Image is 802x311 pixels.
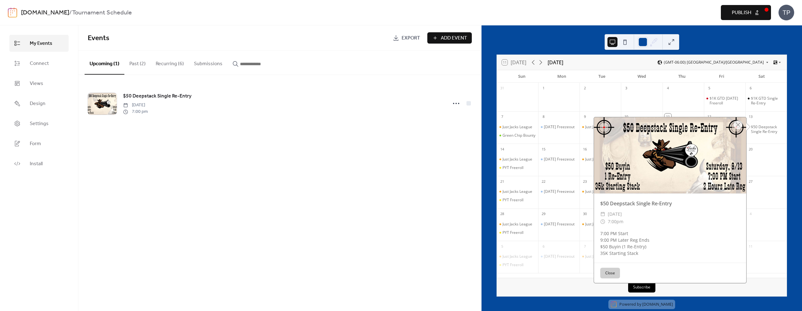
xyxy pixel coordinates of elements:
[503,189,532,194] div: Just Jacks League
[503,124,532,129] div: Just Jacks League
[747,243,754,250] div: 11
[642,302,673,307] a: [DOMAIN_NAME]
[9,95,69,112] a: Design
[123,108,148,115] span: 7:00 pm
[747,146,754,153] div: 20
[9,75,69,92] a: Views
[497,165,538,170] div: PYT Freeroll
[503,157,532,162] div: Just Jacks League
[580,189,621,194] div: Just Jacks League
[427,32,472,44] button: Add Event
[747,113,754,120] div: 13
[544,189,575,194] div: [DATE] Freezeout
[9,55,69,72] a: Connect
[581,85,588,92] div: 2
[585,124,615,129] div: Just Jacks League
[747,178,754,185] div: 27
[542,70,582,83] div: Mon
[497,198,538,203] div: PYT Freeroll
[499,211,506,218] div: 28
[540,178,547,185] div: 22
[30,100,45,108] span: Design
[721,5,771,20] button: Publish
[497,157,538,162] div: Just Jacks League
[619,302,673,307] div: Powered by
[706,113,713,120] div: 12
[499,85,506,92] div: 31
[600,210,605,218] div: ​
[85,51,124,75] button: Upcoming (1)
[623,85,630,92] div: 3
[745,96,787,106] div: $1K GTD Single Re-Entry
[540,113,547,120] div: 8
[538,189,580,194] div: Monday Freezeout
[9,135,69,152] a: Form
[497,222,538,227] div: Just Jacks League
[581,113,588,120] div: 9
[151,51,189,74] button: Recurring (6)
[503,198,523,203] div: PYT Freeroll
[710,96,743,106] div: $1K GTD [DATE] Freeroll
[580,157,621,162] div: Just Jacks League
[580,124,621,129] div: Just Jacks League
[538,157,580,162] div: Monday Freezeout
[30,140,41,148] span: Form
[30,60,49,67] span: Connect
[189,51,227,74] button: Submissions
[664,85,671,92] div: 4
[499,243,506,250] div: 5
[497,262,538,267] div: PYT Freeroll
[497,230,538,235] div: PYT Freeroll
[499,113,506,120] div: 7
[544,157,575,162] div: [DATE] Freezeout
[548,59,563,66] div: [DATE]
[123,102,148,108] span: [DATE]
[30,40,52,47] span: My Events
[503,230,523,235] div: PYT Freeroll
[538,254,580,259] div: Monday Freezeout
[747,85,754,92] div: 6
[745,124,787,134] div: $50 Deepstack Single Re-Entry
[9,155,69,172] a: Install
[9,35,69,52] a: My Events
[732,9,751,17] span: Publish
[702,70,742,83] div: Fri
[704,96,745,106] div: $1K GTD Friday Freeroll
[402,34,420,42] span: Export
[497,124,538,129] div: Just Jacks League
[540,146,547,153] div: 15
[538,222,580,227] div: Monday Freezeout
[124,51,151,74] button: Past (2)
[544,222,575,227] div: [DATE] Freezeout
[503,133,535,138] div: Green Chip Bounty
[388,32,425,44] a: Export
[581,243,588,250] div: 7
[21,7,69,19] a: [DOMAIN_NAME]
[540,211,547,218] div: 29
[623,113,630,120] div: 10
[497,189,538,194] div: Just Jacks League
[747,211,754,218] div: 4
[499,146,506,153] div: 14
[540,85,547,92] div: 1
[502,70,542,83] div: Sun
[69,7,72,19] b: /
[503,222,532,227] div: Just Jacks League
[662,70,702,83] div: Thu
[664,61,764,64] span: (GMT-06:00) [GEOGRAPHIC_DATA]/[GEOGRAPHIC_DATA]
[72,7,132,19] b: Tournament Schedule
[580,222,621,227] div: Just Jacks League
[779,5,794,20] div: TP
[585,189,615,194] div: Just Jacks League
[30,160,43,168] span: Install
[88,31,109,45] span: Events
[441,34,467,42] span: Add Event
[540,243,547,250] div: 6
[585,254,615,259] div: Just Jacks League
[751,124,784,134] div: $50 Deepstack Single Re-Entry
[9,115,69,132] a: Settings
[538,124,580,129] div: Monday Freezeout
[581,178,588,185] div: 23
[544,254,575,259] div: [DATE] Freezeout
